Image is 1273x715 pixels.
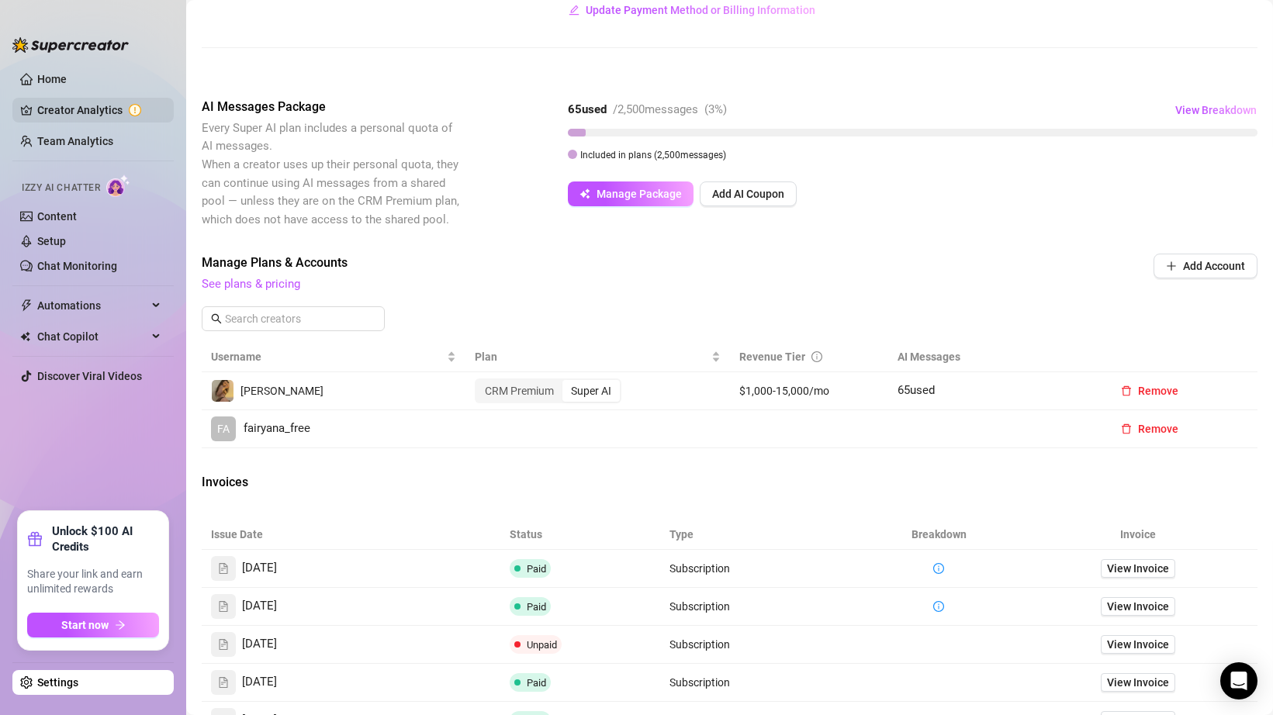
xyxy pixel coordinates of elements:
[1107,636,1169,653] span: View Invoice
[1175,104,1257,116] span: View Breakdown
[52,523,159,554] strong: Unlock $100 AI Credits
[240,385,323,397] span: [PERSON_NAME]
[898,383,935,397] span: 65 used
[1166,261,1177,271] span: plus
[669,676,730,689] span: Subscription
[739,351,805,363] span: Revenue Tier
[37,210,77,223] a: Content
[12,37,129,53] img: logo-BBDzfeDw.svg
[1101,559,1175,578] a: View Invoice
[22,181,100,195] span: Izzy AI Chatter
[202,520,500,550] th: Issue Date
[730,372,888,410] td: $1,000-15,000/mo
[527,563,546,575] span: Paid
[475,378,621,403] div: segmented control
[568,102,607,116] strong: 65 used
[37,73,67,85] a: Home
[1183,260,1245,272] span: Add Account
[1121,385,1132,396] span: delete
[61,619,109,631] span: Start now
[242,673,277,692] span: [DATE]
[211,416,456,441] a: FAfairyana_free
[202,277,300,291] a: See plans & pricing
[244,420,310,438] span: fairyana_free
[569,5,579,16] span: edit
[242,635,277,654] span: [DATE]
[1138,385,1178,397] span: Remove
[613,102,698,116] span: / 2,500 messages
[712,188,784,200] span: Add AI Coupon
[218,563,229,574] span: file-text
[27,531,43,547] span: gift
[242,559,277,578] span: [DATE]
[37,135,113,147] a: Team Analytics
[202,342,465,372] th: Username
[1109,416,1191,441] button: Remove
[225,310,363,327] input: Search creators
[37,370,142,382] a: Discover Viral Videos
[37,98,161,123] a: Creator Analytics exclamation-circle
[1154,254,1257,278] button: Add Account
[1107,598,1169,615] span: View Invoice
[465,342,729,372] th: Plan
[27,613,159,637] button: Start nowarrow-right
[106,174,130,197] img: AI Chatter
[202,98,462,116] span: AI Messages Package
[218,639,229,650] span: file-text
[37,293,147,318] span: Automations
[580,150,726,161] span: Included in plans ( 2,500 messages)
[1107,674,1169,691] span: View Invoice
[115,620,126,630] span: arrow-right
[212,380,233,402] img: ana
[704,102,727,116] span: ( 3 %)
[1109,378,1191,403] button: Remove
[20,299,33,312] span: thunderbolt
[218,677,229,688] span: file-text
[669,638,730,651] span: Subscription
[211,348,444,365] span: Username
[527,601,546,613] span: Paid
[20,331,30,342] img: Chat Copilot
[1121,423,1132,434] span: delete
[500,520,659,550] th: Status
[202,121,459,226] span: Every Super AI plan includes a personal quota of AI messages. When a creator uses up their person...
[811,351,822,362] span: info-circle
[1101,597,1175,616] a: View Invoice
[597,188,682,200] span: Manage Package
[217,420,230,437] span: FA
[1138,423,1178,435] span: Remove
[1101,635,1175,654] a: View Invoice
[562,380,620,402] div: Super AI
[202,254,1048,272] span: Manage Plans & Accounts
[527,677,546,689] span: Paid
[669,600,730,613] span: Subscription
[37,235,66,247] a: Setup
[27,567,159,597] span: Share your link and earn unlimited rewards
[1101,673,1175,692] a: View Invoice
[1220,662,1257,699] div: Open Intercom Messenger
[37,260,117,272] a: Chat Monitoring
[475,348,707,365] span: Plan
[476,380,562,402] div: CRM Premium
[242,597,277,616] span: [DATE]
[218,601,229,612] span: file-text
[1107,560,1169,577] span: View Invoice
[211,313,222,324] span: search
[586,4,815,16] span: Update Payment Method or Billing Information
[888,342,1099,372] th: AI Messages
[660,520,860,550] th: Type
[933,601,944,612] span: info-circle
[933,563,944,574] span: info-circle
[1174,98,1257,123] button: View Breakdown
[568,181,694,206] button: Manage Package
[37,324,147,349] span: Chat Copilot
[202,473,462,492] span: Invoices
[37,676,78,689] a: Settings
[1019,520,1257,550] th: Invoice
[859,520,1018,550] th: Breakdown
[527,639,557,651] span: Unpaid
[669,562,730,575] span: Subscription
[700,181,797,206] button: Add AI Coupon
